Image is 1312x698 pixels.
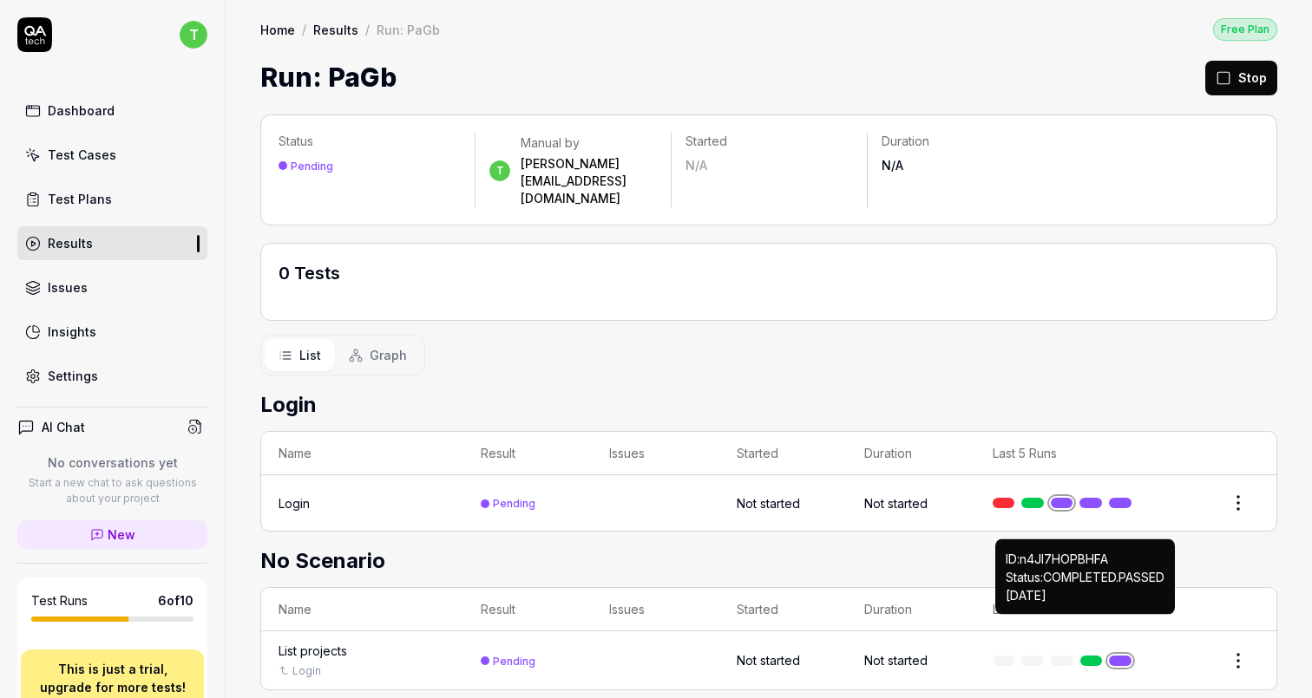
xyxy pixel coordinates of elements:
[260,389,1277,421] h2: Login
[719,432,847,475] th: Started
[17,94,207,127] a: Dashboard
[365,21,370,38] div: /
[17,359,207,393] a: Settings
[279,133,461,150] p: Status
[17,315,207,349] a: Insights
[335,339,421,371] button: Graph
[719,631,847,689] td: Not started
[882,158,903,173] span: N/A
[847,432,975,475] th: Duration
[292,663,321,679] a: Login
[17,271,207,304] a: Issues
[463,588,592,631] th: Result
[261,432,463,475] th: Name
[521,155,657,207] div: [PERSON_NAME][EMAIL_ADDRESS][DOMAIN_NAME]
[299,346,321,364] span: List
[493,497,535,510] div: Pending
[260,21,295,38] a: Home
[260,58,397,97] h1: Run: PaGb
[882,133,1049,150] p: Duration
[279,642,347,660] a: List projects
[489,160,510,181] span: t
[847,475,975,531] td: Not started
[31,660,194,696] p: This is just a trial, upgrade for more tests!
[17,182,207,216] a: Test Plans
[847,588,975,631] th: Duration
[1006,588,1046,603] time: [DATE]
[521,134,657,152] div: Manual by
[180,21,207,49] span: t
[48,146,116,164] div: Test Cases
[1006,550,1164,604] p: ID: n4JI7HOPBHFA Status: COMPLETED . PASSED
[48,234,93,252] div: Results
[48,101,115,120] div: Dashboard
[686,133,853,150] p: Started
[48,190,112,208] div: Test Plans
[291,160,333,173] div: Pending
[108,525,135,544] span: New
[1213,17,1277,41] button: Free Plan
[719,475,847,531] td: Not started
[31,593,88,609] h5: Test Runs
[493,655,535,668] div: Pending
[1205,61,1277,95] button: Stop
[48,278,88,297] div: Issues
[260,545,1277,577] h2: No Scenario
[261,588,463,631] th: Name
[180,17,207,52] button: t
[975,588,1149,631] th: Last 5 Runs
[42,418,85,436] h4: AI Chat
[17,453,207,472] p: No conversations yet
[158,591,194,610] span: 6 of 10
[279,263,340,284] span: 0 Tests
[975,432,1149,475] th: Last 5 Runs
[377,21,440,38] div: Run: PaGb
[279,494,310,512] a: Login
[265,339,335,371] button: List
[302,21,306,38] div: /
[313,21,358,38] a: Results
[1213,18,1277,41] div: Free Plan
[17,138,207,172] a: Test Cases
[48,323,96,341] div: Insights
[847,631,975,689] td: Not started
[719,588,847,631] th: Started
[17,226,207,260] a: Results
[48,367,98,385] div: Settings
[17,520,207,549] a: New
[17,475,207,506] p: Start a new chat to ask questions about your project
[463,432,592,475] th: Result
[592,432,719,475] th: Issues
[686,158,707,173] span: N/A
[370,346,407,364] span: Graph
[592,588,719,631] th: Issues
